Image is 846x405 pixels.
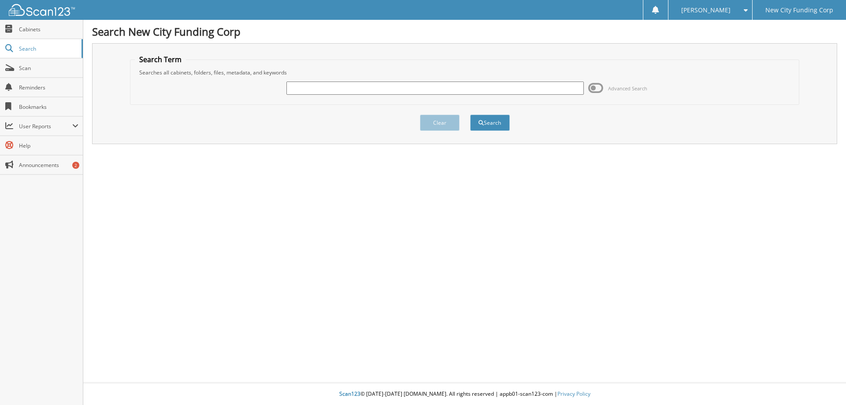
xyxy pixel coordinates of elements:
[557,390,590,398] a: Privacy Policy
[19,84,78,91] span: Reminders
[608,85,647,92] span: Advanced Search
[19,142,78,149] span: Help
[19,161,78,169] span: Announcements
[339,390,360,398] span: Scan123
[19,26,78,33] span: Cabinets
[83,383,846,405] div: © [DATE]-[DATE] [DOMAIN_NAME]. All rights reserved | appb01-scan123-com |
[765,7,833,13] span: New City Funding Corp
[92,24,837,39] h1: Search New City Funding Corp
[420,115,460,131] button: Clear
[72,162,79,169] div: 2
[470,115,510,131] button: Search
[135,55,186,64] legend: Search Term
[19,103,78,111] span: Bookmarks
[681,7,731,13] span: [PERSON_NAME]
[9,4,75,16] img: scan123-logo-white.svg
[19,64,78,72] span: Scan
[19,123,72,130] span: User Reports
[19,45,77,52] span: Search
[135,69,795,76] div: Searches all cabinets, folders, files, metadata, and keywords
